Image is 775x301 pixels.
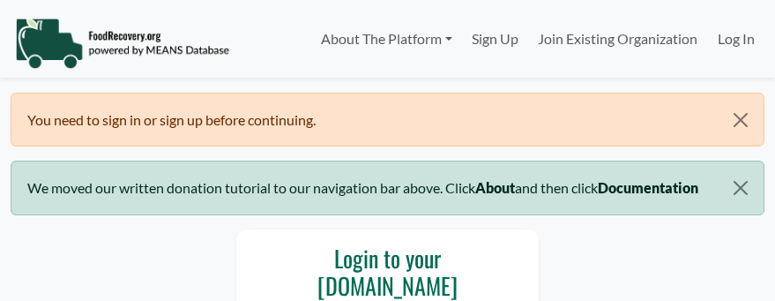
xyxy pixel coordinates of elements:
[475,179,515,196] b: About
[598,179,698,196] b: Documentation
[719,162,764,214] button: Close
[719,94,764,147] button: Close
[528,21,707,56] a: Join Existing Organization
[310,21,461,56] a: About The Platform
[11,161,764,214] div: We moved our written donation tutorial to our navigation bar above. Click and then click
[708,21,764,56] a: Log In
[11,93,764,147] div: You need to sign in or sign up before continuing.
[15,17,229,70] img: NavigationLogo_FoodRecovery-91c16205cd0af1ed486a0f1a7774a6544ea792ac00100771e7dd3ec7c0e58e41.png
[462,21,528,56] a: Sign Up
